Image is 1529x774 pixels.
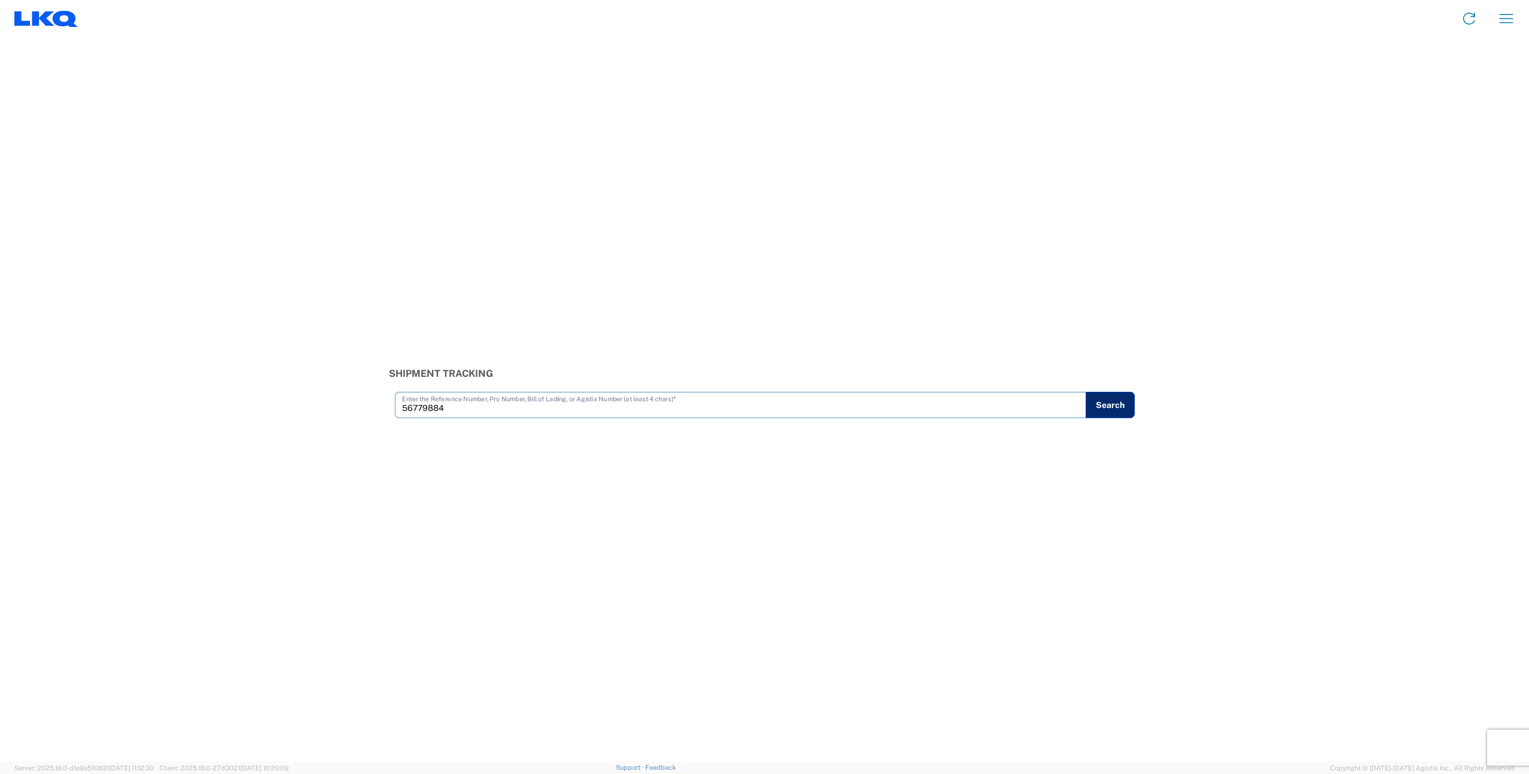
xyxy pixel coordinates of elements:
[645,764,676,771] a: Feedback
[14,764,154,772] span: Server: 2025.18.0-d1e9a510831
[1330,763,1515,773] span: Copyright © [DATE]-[DATE] Agistix Inc., All Rights Reserved
[1086,392,1135,418] button: Search
[240,764,289,772] span: [DATE] 10:20:09
[389,368,1141,379] h3: Shipment Tracking
[616,764,646,771] a: Support
[109,764,154,772] span: [DATE] 11:12:30
[159,764,289,772] span: Client: 2025.18.0-27d3021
